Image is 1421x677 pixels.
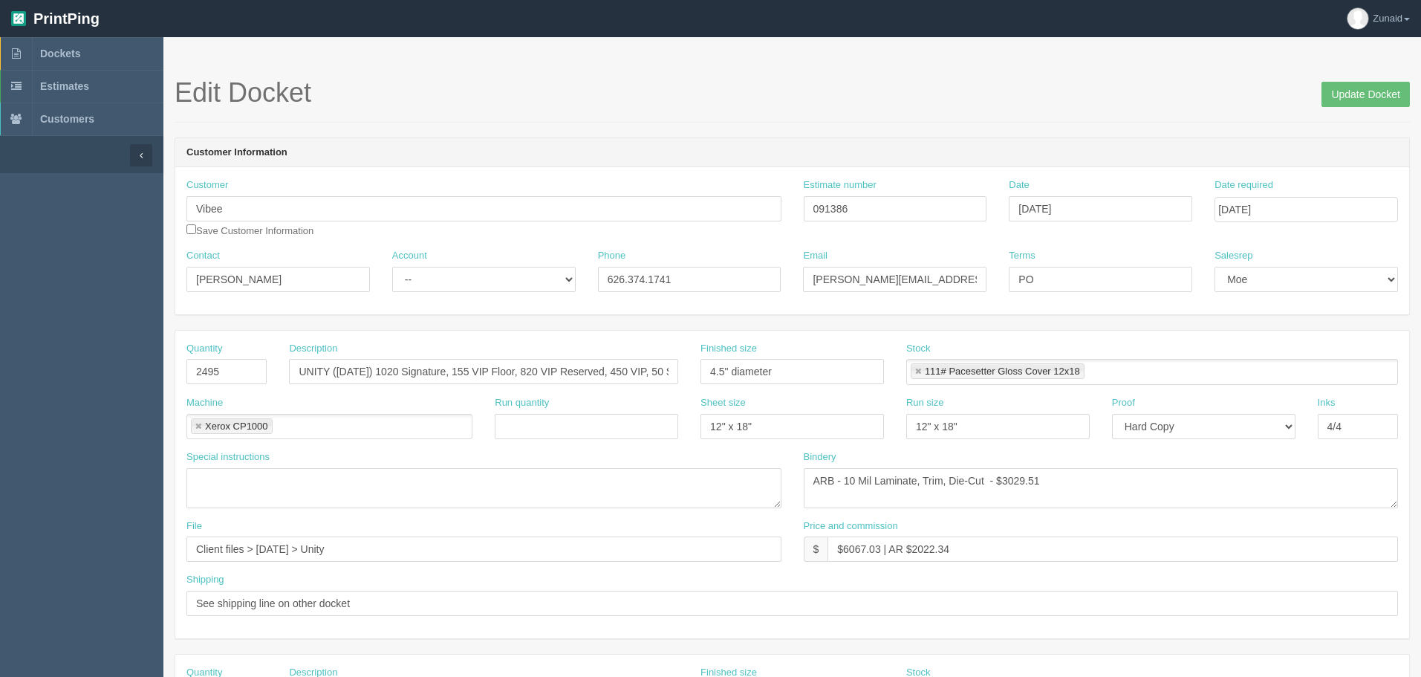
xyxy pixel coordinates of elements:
[1321,82,1410,107] input: Update Docket
[186,396,223,410] label: Machine
[40,113,94,125] span: Customers
[1347,8,1368,29] img: avatar_default-7531ab5dedf162e01f1e0bb0964e6a185e93c5c22dfe317fb01d7f8cd2b1632c.jpg
[804,537,828,562] div: $
[804,519,898,534] label: Price and commission
[906,396,944,410] label: Run size
[186,178,228,192] label: Customer
[392,249,427,263] label: Account
[1214,178,1273,192] label: Date required
[598,249,626,263] label: Phone
[175,78,1410,108] h1: Edit Docket
[1009,178,1029,192] label: Date
[186,249,220,263] label: Contact
[186,178,781,238] div: Save Customer Information
[186,573,224,587] label: Shipping
[804,468,1399,508] textarea: ARB - 10 Mil Laminate, Trim, Die-Cut - $3029.51
[186,450,270,464] label: Special instructions
[803,249,827,263] label: Email
[804,450,836,464] label: Bindery
[289,342,337,356] label: Description
[495,396,549,410] label: Run quantity
[1112,396,1135,410] label: Proof
[40,48,80,59] span: Dockets
[186,342,222,356] label: Quantity
[1009,249,1035,263] label: Terms
[804,178,877,192] label: Estimate number
[700,396,746,410] label: Sheet size
[11,11,26,26] img: logo-3e63b451c926e2ac314895c53de4908e5d424f24456219fb08d385ab2e579770.png
[186,196,781,221] input: Enter customer name
[906,342,931,356] label: Stock
[1318,396,1336,410] label: Inks
[205,421,268,431] div: Xerox CP1000
[700,342,757,356] label: Finished size
[925,366,1080,376] div: 111# Pacesetter Gloss Cover 12x18
[40,80,89,92] span: Estimates
[186,519,202,534] label: File
[175,138,1409,168] header: Customer Information
[1214,249,1252,263] label: Salesrep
